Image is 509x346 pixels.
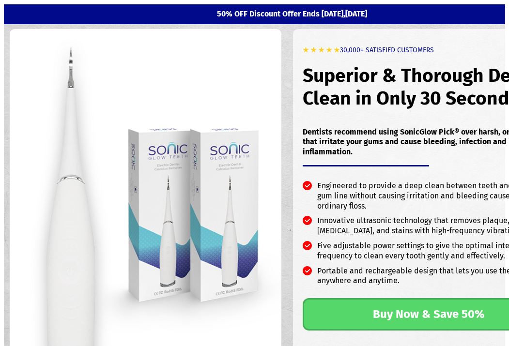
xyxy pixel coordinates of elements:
[345,9,367,18] b: [DATE]
[303,46,340,54] b: ★ ★ ★ ★ ★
